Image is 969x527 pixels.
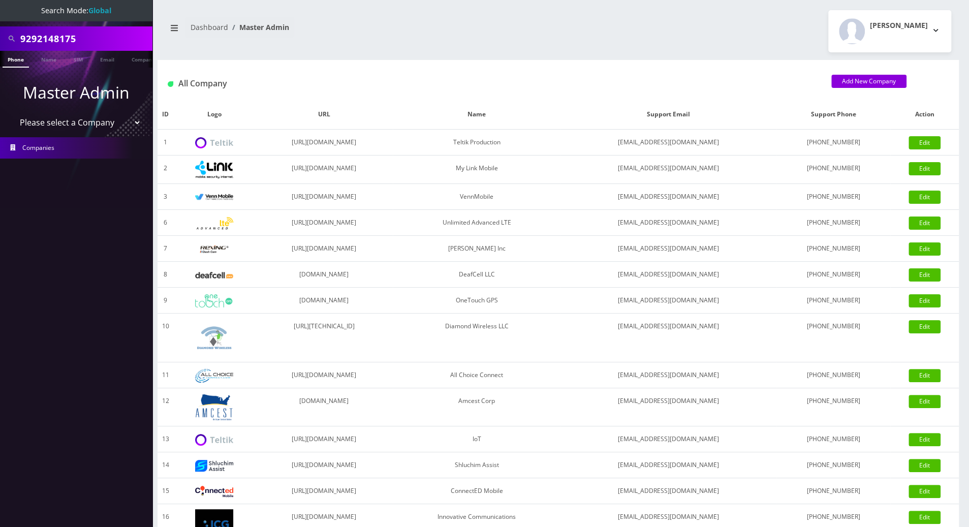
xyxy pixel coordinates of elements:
td: Teltik Production [393,130,560,156]
td: [PHONE_NUMBER] [776,130,890,156]
td: 15 [158,478,174,504]
td: [EMAIL_ADDRESS][DOMAIN_NAME] [560,262,776,288]
td: 7 [158,236,174,262]
a: Edit [909,136,941,149]
a: Dashboard [191,22,228,32]
td: [EMAIL_ADDRESS][DOMAIN_NAME] [560,236,776,262]
td: Diamond Wireless LLC [393,314,560,362]
a: Edit [909,191,941,204]
td: Shluchim Assist [393,452,560,478]
td: [DOMAIN_NAME] [255,262,393,288]
h1: All Company [168,79,816,88]
a: Edit [909,511,941,524]
th: ID [158,100,174,130]
img: OneTouch GPS [195,294,233,307]
img: Shluchim Assist [195,460,233,472]
a: Edit [909,268,941,282]
td: [EMAIL_ADDRESS][DOMAIN_NAME] [560,210,776,236]
span: Search Mode: [41,6,111,15]
img: All Company [168,81,173,87]
a: Company [127,51,161,67]
td: [PHONE_NUMBER] [776,362,890,388]
img: IoT [195,434,233,446]
td: 14 [158,452,174,478]
td: All Choice Connect [393,362,560,388]
li: Master Admin [228,22,289,33]
td: 8 [158,262,174,288]
input: Search All Companies [20,29,150,48]
td: [URL][DOMAIN_NAME] [255,426,393,452]
img: Amcest Corp [195,393,233,421]
td: [URL][DOMAIN_NAME] [255,210,393,236]
td: [DOMAIN_NAME] [255,288,393,314]
td: [PHONE_NUMBER] [776,288,890,314]
a: Edit [909,294,941,307]
td: [URL][TECHNICAL_ID] [255,314,393,362]
td: Unlimited Advanced LTE [393,210,560,236]
button: [PERSON_NAME] [828,10,951,52]
a: Edit [909,485,941,498]
td: 3 [158,184,174,210]
a: Edit [909,216,941,230]
th: Logo [174,100,255,130]
td: [EMAIL_ADDRESS][DOMAIN_NAME] [560,388,776,426]
td: [PHONE_NUMBER] [776,452,890,478]
td: [PHONE_NUMBER] [776,388,890,426]
th: Support Phone [776,100,890,130]
a: Edit [909,369,941,382]
a: SIM [69,51,88,67]
td: [EMAIL_ADDRESS][DOMAIN_NAME] [560,426,776,452]
td: [URL][DOMAIN_NAME] [255,478,393,504]
td: [PHONE_NUMBER] [776,478,890,504]
td: OneTouch GPS [393,288,560,314]
a: Edit [909,162,941,175]
img: Unlimited Advanced LTE [195,217,233,230]
td: 13 [158,426,174,452]
td: [EMAIL_ADDRESS][DOMAIN_NAME] [560,478,776,504]
td: [EMAIL_ADDRESS][DOMAIN_NAME] [560,314,776,362]
td: VennMobile [393,184,560,210]
nav: breadcrumb [165,17,551,46]
a: Edit [909,459,941,472]
td: [PHONE_NUMBER] [776,236,890,262]
td: IoT [393,426,560,452]
td: [PHONE_NUMBER] [776,156,890,184]
td: [DOMAIN_NAME] [255,388,393,426]
td: [PHONE_NUMBER] [776,426,890,452]
td: [URL][DOMAIN_NAME] [255,236,393,262]
img: ConnectED Mobile [195,486,233,497]
th: Name [393,100,560,130]
img: My Link Mobile [195,161,233,178]
img: VennMobile [195,194,233,201]
td: [URL][DOMAIN_NAME] [255,452,393,478]
td: My Link Mobile [393,156,560,184]
td: [PHONE_NUMBER] [776,314,890,362]
td: Amcest Corp [393,388,560,426]
td: [URL][DOMAIN_NAME] [255,362,393,388]
td: [EMAIL_ADDRESS][DOMAIN_NAME] [560,288,776,314]
td: [URL][DOMAIN_NAME] [255,184,393,210]
td: [PHONE_NUMBER] [776,262,890,288]
td: [URL][DOMAIN_NAME] [255,130,393,156]
td: 11 [158,362,174,388]
h2: [PERSON_NAME] [870,21,928,30]
img: Diamond Wireless LLC [195,319,233,357]
td: [EMAIL_ADDRESS][DOMAIN_NAME] [560,452,776,478]
img: Rexing Inc [195,244,233,254]
a: Edit [909,395,941,408]
a: Edit [909,320,941,333]
img: DeafCell LLC [195,272,233,278]
td: 2 [158,156,174,184]
img: All Choice Connect [195,369,233,383]
span: Companies [22,143,54,152]
a: Add New Company [831,75,907,88]
td: 1 [158,130,174,156]
th: URL [255,100,393,130]
td: 12 [158,388,174,426]
a: Name [36,51,61,67]
td: [EMAIL_ADDRESS][DOMAIN_NAME] [560,362,776,388]
td: [PERSON_NAME] Inc [393,236,560,262]
td: [PHONE_NUMBER] [776,210,890,236]
td: [URL][DOMAIN_NAME] [255,156,393,184]
a: Email [95,51,119,67]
